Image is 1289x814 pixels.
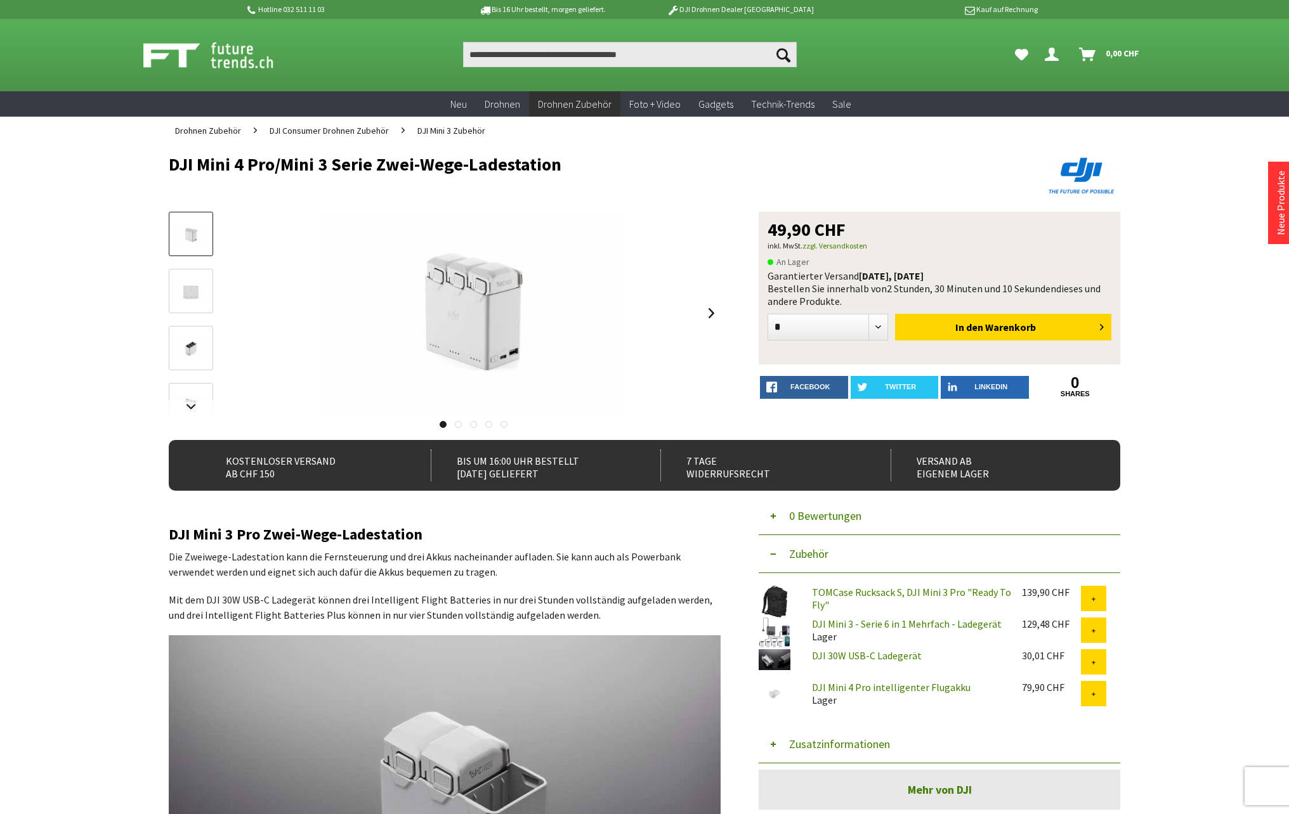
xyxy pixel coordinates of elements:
div: 129,48 CHF [1022,617,1081,630]
div: Lager [802,617,1012,643]
div: Versand ab eigenem Lager [891,449,1093,481]
a: Technik-Trends [742,91,823,117]
h1: DJI Mini 4 Pro/Mini 3 Serie Zwei-Wege-Ladestation [169,155,930,174]
img: TOMCase Rucksack S, DJI Mini 3 Pro [759,586,790,617]
div: Lager [802,681,1012,706]
span: Neu [450,98,467,110]
div: 30,01 CHF [1022,649,1081,662]
span: In den [955,321,983,333]
span: Foto + Video [629,98,681,110]
span: An Lager [768,254,809,269]
a: TOMCase Rucksack S, DJI Mini 3 Pro "Ready To Fly" [812,586,1011,611]
div: 139,90 CHF [1022,586,1081,598]
a: Meine Favoriten [1009,42,1035,67]
div: 7 Tage Widerrufsrecht [660,449,863,481]
p: Kauf auf Rechnung [839,2,1037,17]
input: Produkt, Marke, Kategorie, EAN, Artikelnummer… [463,42,797,67]
div: Bis um 16:00 Uhr bestellt [DATE] geliefert [431,449,633,481]
a: LinkedIn [941,376,1029,399]
span: DJI Consumer Drohnen Zubehör [270,125,389,136]
p: Hotline 032 511 11 03 [245,2,443,17]
a: zzgl. Versandkosten [802,241,867,250]
a: 0 [1031,376,1120,390]
img: DJI Mini 4 Pro/Mini 3 Serie Zwei-Wege-Ladestation [321,212,625,415]
a: Foto + Video [620,91,690,117]
span: Technik-Trends [751,98,815,110]
span: Sale [832,98,851,110]
span: 0,00 CHF [1106,43,1139,63]
span: 49,90 CHF [768,221,846,238]
p: inkl. MwSt. [768,238,1111,254]
p: DJI Drohnen Dealer [GEOGRAPHIC_DATA] [641,2,839,17]
button: 0 Bewertungen [759,497,1120,535]
span: Drohnen [485,98,520,110]
button: Zubehör [759,535,1120,573]
button: Zusatzinformationen [759,725,1120,763]
span: Drohnen Zubehör [538,98,612,110]
div: Kostenloser Versand ab CHF 150 [200,449,403,481]
span: twitter [885,383,916,391]
a: Sale [823,91,860,117]
a: Drohnen Zubehör [529,91,620,117]
a: shares [1031,390,1120,398]
img: DJI [1044,155,1120,197]
span: DJI Mini 3 Zubehör [417,125,485,136]
a: Warenkorb [1074,42,1146,67]
a: facebook [760,376,848,399]
span: LinkedIn [974,383,1007,391]
p: Bis 16 Uhr bestellt, morgen geliefert. [443,2,641,17]
p: Mit dem DJI 30W USB-C Ladegerät können drei Intelligent Flight Batteries in nur drei Stunden voll... [169,592,721,623]
a: DJI Consumer Drohnen Zubehör [263,117,395,145]
p: Die Zweiwege-Ladestation kann die Fernsteuerung und drei Akkus nacheinander aufladen. Sie kann au... [169,549,721,579]
a: Neu [442,91,476,117]
span: 2 Stunden, 30 Minuten und 10 Sekunden [887,282,1056,295]
a: Neue Produkte [1274,171,1287,235]
a: DJI 30W USB-C Ladegerät [812,649,922,662]
span: facebook [790,383,830,391]
button: Suchen [770,42,797,67]
a: DJI Mini 3 - Serie 6 in 1 Mehrfach - Ladegerät [812,617,1002,630]
div: Garantierter Versand Bestellen Sie innerhalb von dieses und andere Produkte. [768,269,1111,307]
img: Shop Futuretrends - zur Startseite wechseln [143,39,301,71]
span: Gadgets [698,98,733,110]
a: Drohnen [476,91,529,117]
img: DJI Mini 4 Pro intelligenter Flugakku [759,681,790,706]
div: 79,90 CHF [1022,681,1081,694]
a: twitter [851,376,939,399]
a: DJI Mini 3 Zubehör [411,117,492,145]
a: Gadgets [690,91,742,117]
h2: DJI Mini 3 Pro Zwei-Wege-Ladestation [169,526,721,543]
b: [DATE], [DATE] [859,269,924,282]
span: Warenkorb [985,321,1036,333]
button: In den Warenkorb [895,314,1111,340]
a: DJI Mini 4 Pro intelligenter Flugakku [812,681,971,694]
img: DJI 30W USB-C Ladegerät [759,649,790,670]
img: DJI Mini 3 - Serie 6 in 1 Mehrfach - Ladegerät [759,617,790,649]
a: Mehr von DJI [759,770,1120,810]
span: Drohnen Zubehör [175,125,241,136]
img: Vorschau: DJI Mini 4 Pro/Mini 3 Serie Zwei-Wege-Ladestation [173,223,209,247]
a: Dein Konto [1040,42,1069,67]
a: Drohnen Zubehör [169,117,247,145]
